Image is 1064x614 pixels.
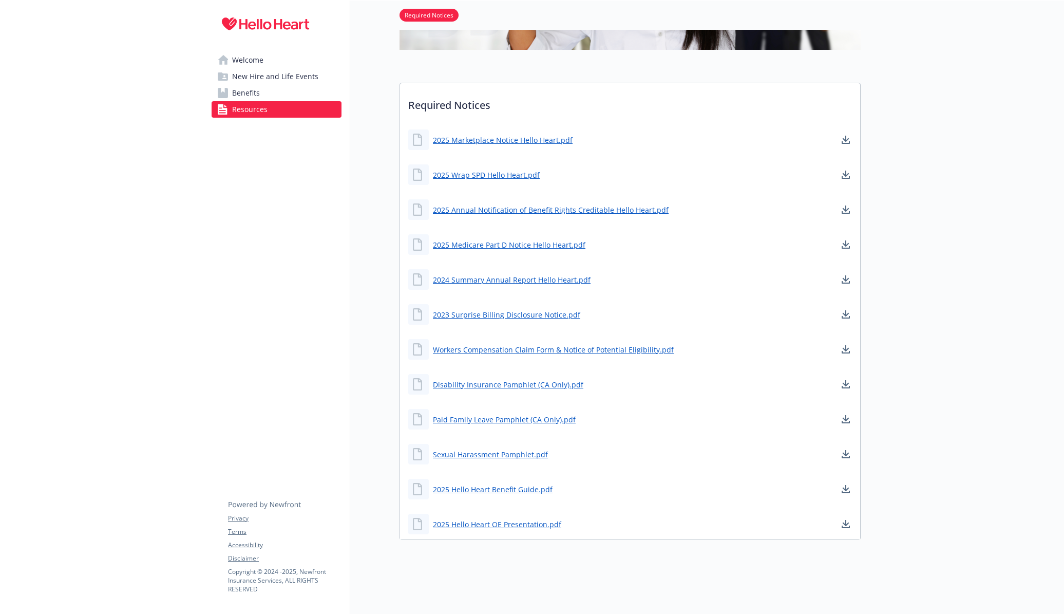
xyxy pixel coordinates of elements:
[433,379,583,390] a: Disability Insurance Pamphlet (CA Only).pdf
[433,484,553,495] a: 2025 Hello Heart Benefit Guide.pdf
[228,554,341,563] a: Disclaimer
[433,274,591,285] a: 2024 Summary Annual Report Hello Heart.pdf
[228,567,341,593] p: Copyright © 2024 - 2025 , Newfront Insurance Services, ALL RIGHTS RESERVED
[433,239,585,250] a: 2025 Medicare Part D Notice Hello Heart.pdf
[840,169,852,181] a: download document
[840,134,852,146] a: download document
[228,527,341,536] a: Terms
[232,52,263,68] span: Welcome
[433,344,674,355] a: Workers Compensation Claim Form & Notice of Potential Eligibility.pdf
[212,52,341,68] a: Welcome
[840,308,852,321] a: download document
[433,309,580,320] a: 2023 Surprise Billing Disclosure Notice.pdf
[840,518,852,530] a: download document
[228,514,341,523] a: Privacy
[433,170,540,180] a: 2025 Wrap SPD Hello Heart.pdf
[212,68,341,85] a: New Hire and Life Events
[232,85,260,101] span: Benefits
[840,343,852,356] a: download document
[212,85,341,101] a: Benefits
[433,449,548,460] a: Sexual Harassment Pamphlet.pdf
[433,414,576,425] a: Paid Family Leave Pamphlet (CA Only).pdf
[232,101,268,118] span: Resources
[840,413,852,425] a: download document
[433,204,669,215] a: 2025 Annual Notification of Benefit Rights Creditable Hello Heart.pdf
[228,541,341,550] a: Accessibility
[433,519,561,530] a: 2025 Hello Heart OE Presentation.pdf
[232,68,318,85] span: New Hire and Life Events
[400,10,459,20] a: Required Notices
[840,483,852,495] a: download document
[400,83,860,121] p: Required Notices
[840,448,852,460] a: download document
[840,238,852,251] a: download document
[840,273,852,286] a: download document
[840,378,852,390] a: download document
[840,203,852,216] a: download document
[433,135,573,145] a: 2025 Marketplace Notice Hello Heart.pdf
[212,101,341,118] a: Resources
